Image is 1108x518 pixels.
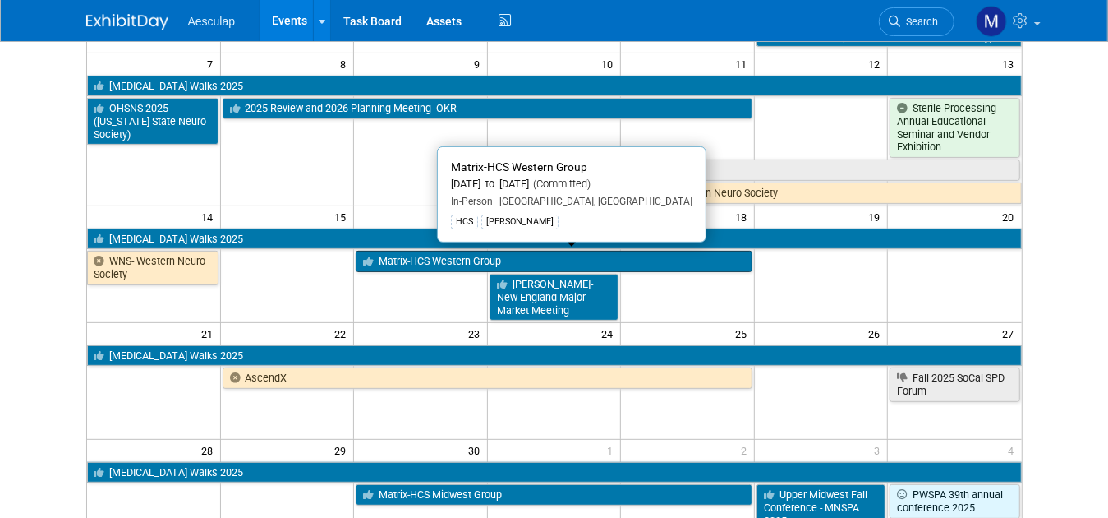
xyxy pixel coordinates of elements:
span: Matrix-HCS Western Group [451,160,587,173]
span: In-Person [451,196,493,207]
span: 2 [739,440,754,460]
a: SLS/ MIS Week 2025 [490,160,1020,181]
span: 8 [338,53,353,74]
span: 20 [1001,206,1022,227]
a: [MEDICAL_DATA] Walks 2025 [87,345,1022,367]
a: Sterile Processing Annual Educational Seminar and Vendor Exhibition [890,98,1019,158]
a: [MEDICAL_DATA] Walks 2025 [87,229,1022,250]
a: 2025 Review and 2026 Planning Meeting -OKR [223,98,752,119]
span: 4 [1007,440,1022,460]
span: 18 [733,206,754,227]
div: [DATE] to [DATE] [451,178,692,192]
span: [GEOGRAPHIC_DATA], [GEOGRAPHIC_DATA] [493,196,692,207]
div: HCS [451,215,478,229]
span: 7 [205,53,220,74]
span: 22 [333,323,353,344]
span: 30 [467,440,487,460]
a: Search [879,7,954,36]
span: 1 [605,440,620,460]
a: WNS- Western Neuro Society [87,251,218,284]
span: 25 [733,323,754,344]
span: 23 [467,323,487,344]
a: AscendX [223,368,752,389]
a: OHSNS 2025 ([US_STATE] State Neuro Society) [87,98,218,145]
span: 21 [200,323,220,344]
span: 26 [867,323,887,344]
a: Fall 2025 SoCal SPD Forum [890,368,1019,401]
span: 15 [333,206,353,227]
span: 10 [600,53,620,74]
span: 24 [600,323,620,344]
a: Matrix-HCS Western Group [356,251,752,272]
span: 3 [872,440,887,460]
span: Aesculap [188,15,236,28]
span: 19 [867,206,887,227]
a: [MEDICAL_DATA] Walks 2025 [87,76,1022,97]
a: Matrix-HCS Midwest Group [356,484,752,506]
a: [MEDICAL_DATA] Walks 2025 [87,462,1022,483]
span: 11 [733,53,754,74]
span: 14 [200,206,220,227]
span: (Committed) [529,178,591,190]
span: 27 [1001,323,1022,344]
a: WNS- Western Neuro Society [623,183,1021,204]
img: Maggie Jenkins [976,6,1007,37]
span: Search [901,16,939,28]
span: 28 [200,440,220,460]
span: 13 [1001,53,1022,74]
img: ExhibitDay [86,14,168,30]
span: 12 [867,53,887,74]
span: 29 [333,440,353,460]
a: PWSPA 39th annual conference 2025 [890,484,1019,518]
a: [PERSON_NAME]-New England Major Market Meeting [490,274,619,321]
span: 9 [472,53,487,74]
div: [PERSON_NAME] [481,215,559,229]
